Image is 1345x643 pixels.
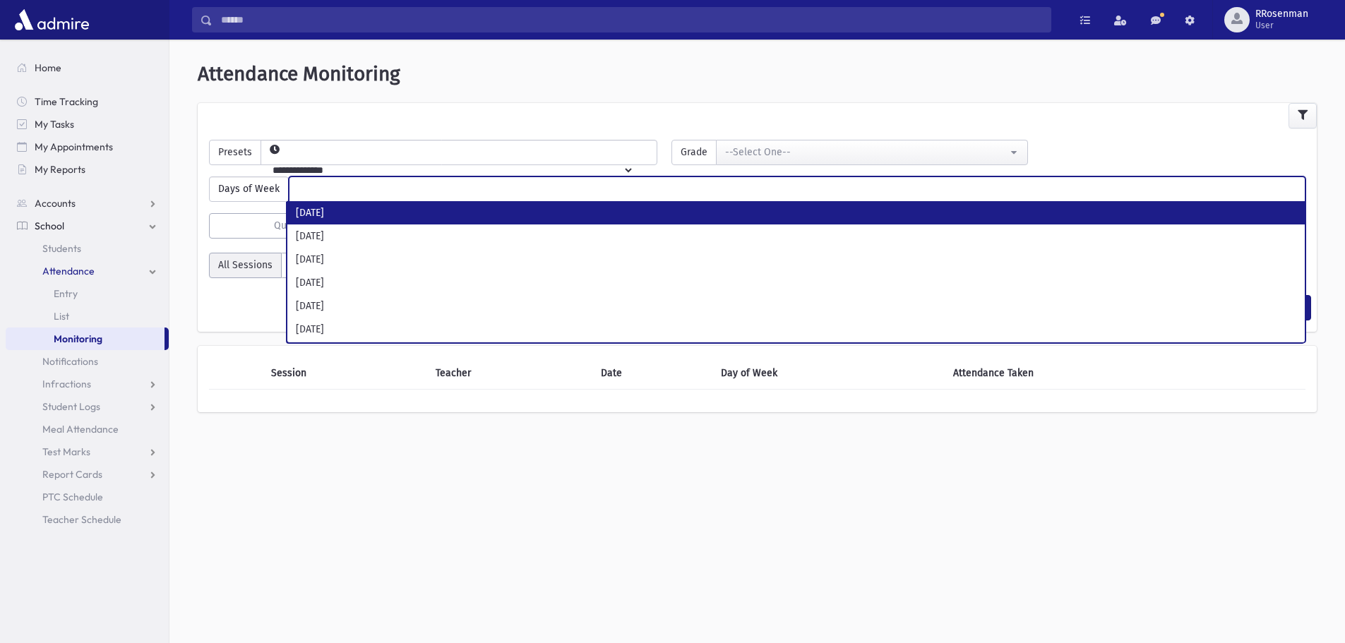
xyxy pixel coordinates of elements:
th: Attendance Taken [945,357,1253,390]
a: My Appointments [6,136,169,158]
span: PTC Schedule [42,491,103,503]
a: Home [6,56,169,79]
span: Home [35,61,61,74]
th: Session [263,357,428,390]
span: Notifications [42,355,98,368]
span: Days of Week [209,176,289,202]
span: My Reports [35,163,85,176]
a: List [6,305,169,327]
li: [DATE] [287,224,1305,248]
span: User [1255,20,1308,31]
li: [DATE] [287,271,1305,294]
a: Report Cards [6,463,169,486]
a: Test Marks [6,440,169,463]
span: Meal Attendance [42,423,119,435]
span: Infractions [42,378,91,390]
li: [DATE] [287,318,1305,341]
span: Grade [671,140,717,165]
span: My Appointments [35,140,113,153]
a: Monitoring [6,327,165,350]
a: PTC Schedule [6,486,169,508]
span: Monitoring [54,332,102,345]
a: Notifications [6,350,169,373]
li: [DATE] [287,294,1305,318]
span: School [35,220,64,232]
span: Entry [54,287,78,300]
input: Search [213,7,1051,32]
span: Teacher Schedule [42,513,121,526]
a: Meal Attendance [6,418,169,440]
a: Time Tracking [6,90,169,113]
span: Attendance [42,265,95,277]
span: List [54,310,69,323]
button: --Select One-- [716,140,1027,165]
div: AttTaken [209,253,497,284]
th: Teacher [427,357,592,390]
span: Students [42,242,81,255]
span: Report Cards [42,468,102,481]
span: RRosenman [1255,8,1308,20]
img: AdmirePro [11,6,92,34]
span: Attendance Monitoring [198,62,400,85]
span: Test Marks [42,445,90,458]
a: My Tasks [6,113,169,136]
span: Presets [209,140,261,165]
th: Date [592,357,712,390]
a: Accounts [6,192,169,215]
a: Teacher Schedule [6,508,169,531]
a: Entry [6,282,169,305]
label: All Sessions [209,253,282,278]
a: Infractions [6,373,169,395]
span: Student Logs [42,400,100,413]
a: Student Logs [6,395,169,418]
span: My Tasks [35,118,74,131]
th: Day of Week [712,357,944,390]
li: [DATE] [287,248,1305,271]
a: School [6,215,169,237]
span: Time Tracking [35,95,98,108]
span: Quick Fill [274,220,316,232]
a: Students [6,237,169,260]
div: --Select One-- [725,145,1007,160]
li: [DATE] [287,341,1305,364]
button: Quick Fill [209,213,380,239]
span: Accounts [35,197,76,210]
a: My Reports [6,158,169,181]
li: [DATE] [287,201,1305,224]
a: Attendance [6,260,169,282]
